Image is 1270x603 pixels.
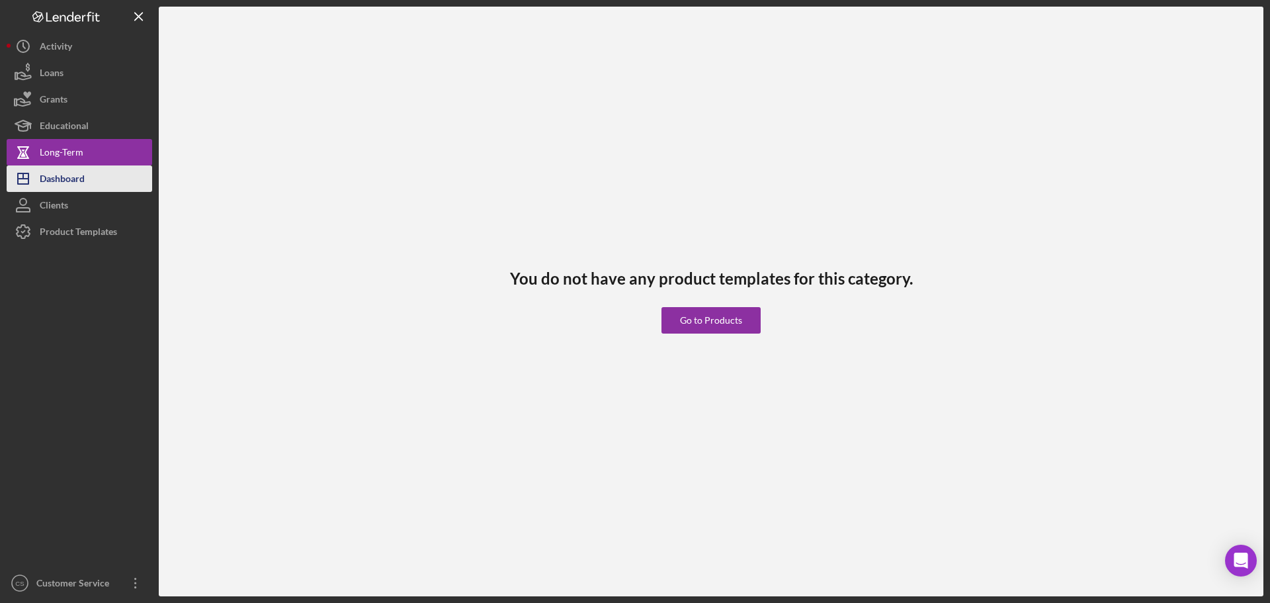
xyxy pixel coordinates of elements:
[40,165,85,195] div: Dashboard
[33,570,119,600] div: Customer Service
[7,192,152,218] button: Clients
[680,307,742,334] div: Go to Products
[7,33,152,60] button: Activity
[40,139,83,169] div: Long-Term
[40,192,68,222] div: Clients
[661,287,761,334] a: Go to Products
[40,86,67,116] div: Grants
[1225,545,1257,577] div: Open Intercom Messenger
[40,60,63,89] div: Loans
[661,307,761,334] button: Go to Products
[7,218,152,245] button: Product Templates
[7,86,152,113] button: Grants
[7,165,152,192] button: Dashboard
[40,33,72,63] div: Activity
[40,113,89,142] div: Educational
[510,269,913,288] h3: You do not have any product templates for this category.
[7,113,152,139] button: Educational
[7,60,152,86] button: Loans
[40,218,117,248] div: Product Templates
[15,580,24,587] text: CS
[7,570,152,596] button: CSCustomer Service
[7,139,152,165] button: Long-Term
